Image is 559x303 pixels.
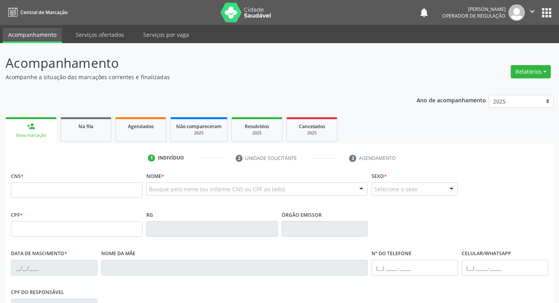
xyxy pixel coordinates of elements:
label: CPF do responsável [11,287,64,299]
span: Agendados [128,123,154,130]
label: Celular/WhatsApp [462,248,511,260]
div: 2025 [292,130,331,136]
div: Indivíduo [158,154,184,161]
a: Serviços ofertados [70,28,129,42]
span: Central de Marcação [20,9,67,16]
div: 2025 [176,130,222,136]
span: Operador de regulação [442,13,506,19]
label: Nº do Telefone [371,248,412,260]
div: 2025 [237,130,277,136]
label: RG [146,209,153,221]
label: Nome [146,170,164,182]
span: Não compareceram [176,123,222,130]
a: Central de Marcação [5,6,67,19]
button: Relatórios [511,65,551,78]
button: notifications [419,7,430,18]
input: __/__/____ [11,260,97,276]
p: Ano de acompanhamento [417,95,486,105]
div: person_add [27,122,35,131]
label: Data de nascimento [11,248,67,260]
input: (__) _____-_____ [462,260,548,276]
button:  [525,4,540,21]
button: apps [540,6,554,20]
label: Órgão emissor [282,209,322,221]
div: Nova marcação [11,132,51,138]
span: Selecione o sexo [374,185,417,193]
label: Nome da mãe [101,248,135,260]
a: Acompanhamento [3,28,62,43]
label: Sexo [371,170,387,182]
p: Acompanhe a situação das marcações correntes e finalizadas [5,73,389,81]
label: CPF [11,209,23,221]
input: (__) _____-_____ [371,260,458,276]
p: Acompanhamento [5,53,389,73]
a: Serviços por vaga [138,28,195,42]
span: Resolvidos [245,123,269,130]
label: CNS [11,170,24,182]
span: Na fila [78,123,93,130]
div: 1 [148,154,155,161]
img: img [508,4,525,21]
span: Cancelados [299,123,325,130]
span: Busque pelo nome (ou informe CNS ou CPF ao lado) [149,185,285,193]
i:  [528,7,537,16]
div: [PERSON_NAME] [442,6,506,13]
